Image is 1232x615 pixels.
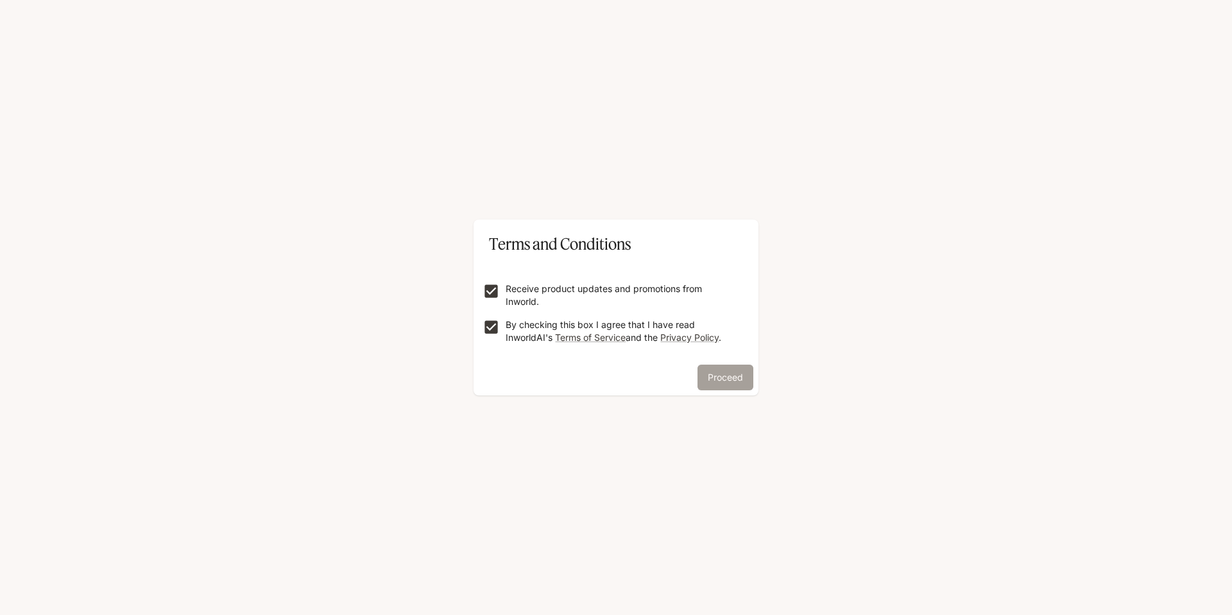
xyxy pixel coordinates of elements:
[489,232,631,256] p: Terms and Conditions
[506,318,737,344] p: By checking this box I agree that I have read InworldAI's and the .
[506,282,737,308] p: Receive product updates and promotions from Inworld.
[697,365,753,390] button: Proceed
[555,332,626,343] a: Terms of Service
[660,332,719,343] a: Privacy Policy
